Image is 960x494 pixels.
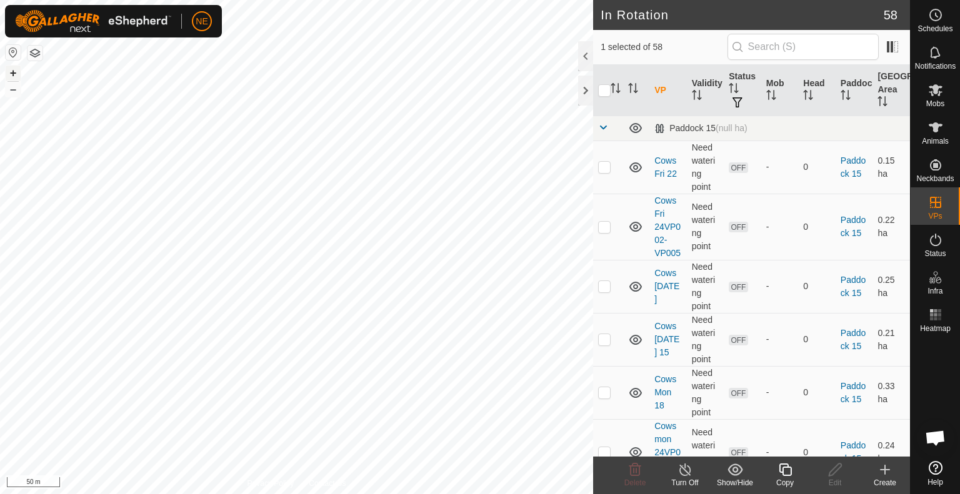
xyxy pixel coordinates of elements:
a: Cows mon 24VP002-VP001 [654,421,681,483]
div: - [766,220,794,234]
p-sorticon: Activate to sort [766,92,776,102]
span: OFF [729,335,747,345]
a: Contact Us [309,478,346,489]
td: 0 [798,313,836,366]
a: Paddock 15 [841,156,866,179]
span: Mobs [926,100,944,107]
img: Gallagher Logo [15,10,171,32]
button: Reset Map [6,45,21,60]
span: Infra [927,287,942,295]
a: Help [911,456,960,491]
a: Paddock 15 [841,381,866,404]
p-sorticon: Activate to sort [877,98,887,108]
td: Need watering point [687,419,724,485]
div: - [766,446,794,459]
a: Cows [DATE] [654,268,679,304]
td: Need watering point [687,141,724,194]
span: Status [924,250,946,257]
td: Need watering point [687,313,724,366]
button: – [6,82,21,97]
input: Search (S) [727,34,879,60]
div: Show/Hide [710,477,760,488]
th: VP [649,65,687,116]
div: - [766,333,794,346]
p-sorticon: Activate to sort [729,85,739,95]
p-sorticon: Activate to sort [611,85,621,95]
span: OFF [729,447,747,458]
td: 0 [798,141,836,194]
th: [GEOGRAPHIC_DATA] Area [872,65,910,116]
a: Paddock 15 [841,328,866,351]
th: Head [798,65,836,116]
span: Heatmap [920,325,951,332]
td: Need watering point [687,366,724,419]
span: Delete [624,478,646,487]
th: Mob [761,65,799,116]
a: Cows [DATE] 15 [654,321,679,357]
div: Turn Off [660,477,710,488]
td: 0.21 ha [872,313,910,366]
span: NE [196,15,207,28]
td: 0.15 ha [872,141,910,194]
td: 0 [798,260,836,313]
p-sorticon: Activate to sort [692,92,702,102]
h2: In Rotation [601,7,884,22]
a: Paddock 15 [841,215,866,238]
td: Need watering point [687,260,724,313]
p-sorticon: Activate to sort [841,92,851,102]
td: Need watering point [687,194,724,260]
a: Open chat [917,419,954,457]
span: (null ha) [716,123,747,133]
span: OFF [729,388,747,398]
div: - [766,386,794,399]
div: - [766,280,794,293]
div: Copy [760,477,810,488]
td: 0.24 ha [872,419,910,485]
span: OFF [729,162,747,173]
td: 0 [798,366,836,419]
span: 58 [884,6,897,24]
span: Schedules [917,25,952,32]
a: Privacy Policy [247,478,294,489]
span: VPs [928,212,942,220]
p-sorticon: Activate to sort [803,92,813,102]
span: Notifications [915,62,956,70]
td: 0.33 ha [872,366,910,419]
a: Paddock 15 [841,275,866,298]
span: 1 selected of 58 [601,41,727,54]
th: Paddock [836,65,873,116]
span: Animals [922,137,949,145]
a: Cows Fri 24VP002-VP005 [654,195,681,258]
th: Status [724,65,761,116]
div: Create [860,477,910,488]
td: 0.25 ha [872,260,910,313]
span: OFF [729,222,747,232]
td: 0 [798,419,836,485]
div: Paddock 15 [654,123,747,134]
p-sorticon: Activate to sort [628,85,638,95]
button: + [6,66,21,81]
td: 0.22 ha [872,194,910,260]
span: Neckbands [916,175,954,182]
a: Cows Fri 22 [654,156,677,179]
div: Edit [810,477,860,488]
span: Help [927,478,943,486]
button: Map Layers [27,46,42,61]
th: Validity [687,65,724,116]
td: 0 [798,194,836,260]
a: Paddock 15 [841,440,866,463]
span: OFF [729,282,747,292]
a: Cows Mon 18 [654,374,676,410]
div: - [766,161,794,174]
